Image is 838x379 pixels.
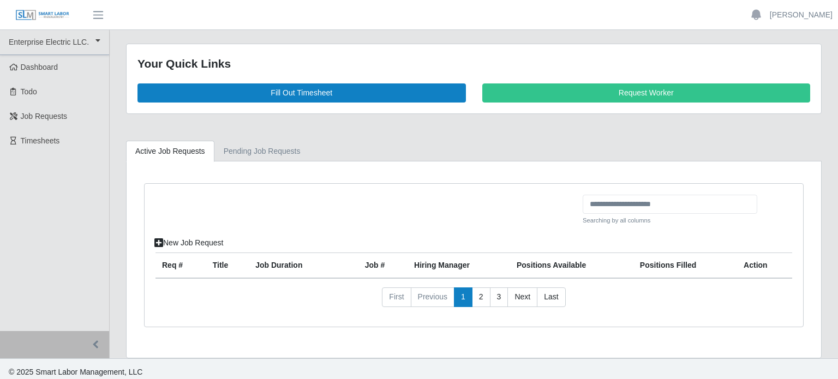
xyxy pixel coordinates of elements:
[537,287,565,307] a: Last
[126,141,214,162] a: Active Job Requests
[214,141,310,162] a: Pending Job Requests
[137,55,810,73] div: Your Quick Links
[21,63,58,71] span: Dashboard
[583,216,757,225] small: Searching by all columns
[490,287,508,307] a: 3
[482,83,811,103] a: Request Worker
[21,87,37,96] span: Todo
[137,83,466,103] a: Fill Out Timesheet
[358,253,408,279] th: Job #
[9,368,142,376] span: © 2025 Smart Labor Management, LLC
[147,233,231,252] a: New Job Request
[507,287,537,307] a: Next
[408,253,510,279] th: Hiring Manager
[21,112,68,121] span: Job Requests
[155,287,792,316] nav: pagination
[249,253,339,279] th: Job Duration
[15,9,70,21] img: SLM Logo
[770,9,833,21] a: [PERSON_NAME]
[155,253,206,279] th: Req #
[472,287,490,307] a: 2
[206,253,249,279] th: Title
[737,253,792,279] th: Action
[633,253,737,279] th: Positions Filled
[454,287,472,307] a: 1
[510,253,633,279] th: Positions Available
[21,136,60,145] span: Timesheets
